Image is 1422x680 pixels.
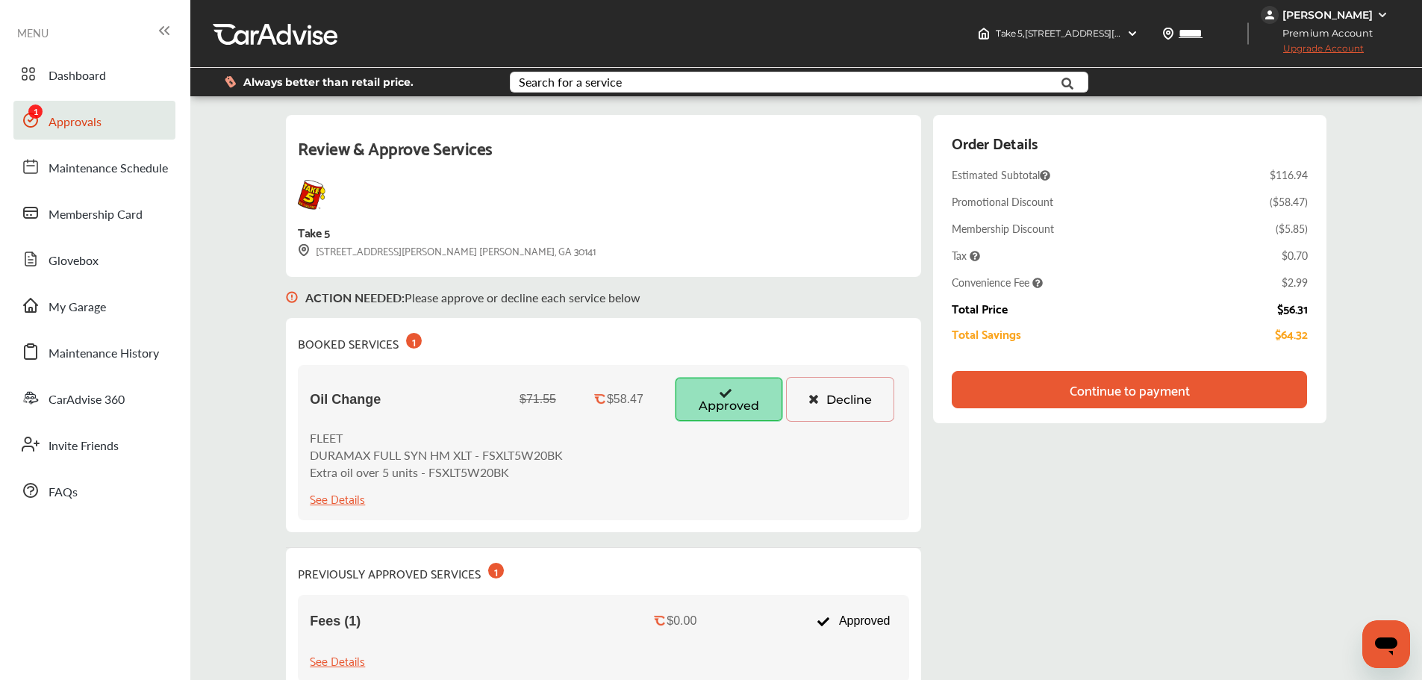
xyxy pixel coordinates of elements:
span: Invite Friends [49,437,119,456]
div: $58.47 [607,393,643,406]
span: Take 5 , [STREET_ADDRESS][PERSON_NAME] [PERSON_NAME] , GA 30141 [996,28,1303,39]
img: svg+xml;base64,PHN2ZyB3aWR0aD0iMTYiIGhlaWdodD0iMTciIHZpZXdCb3g9IjAgMCAxNiAxNyIgZmlsbD0ibm9uZSIgeG... [298,244,310,257]
img: dollor_label_vector.a70140d1.svg [225,75,236,88]
img: header-home-logo.8d720a4f.svg [978,28,990,40]
span: My Garage [49,298,106,317]
span: Dashboard [49,66,106,86]
button: Decline [786,377,894,422]
span: Upgrade Account [1261,43,1364,61]
div: [STREET_ADDRESS][PERSON_NAME] [PERSON_NAME], GA 30141 [298,242,596,259]
p: Extra oil over 5 units - FSXLT5W20BK [310,464,563,481]
span: Maintenance Schedule [49,159,168,178]
div: Membership Discount [952,221,1054,236]
div: $2.99 [1282,275,1308,290]
img: header-down-arrow.9dd2ce7d.svg [1126,28,1138,40]
div: Promotional Discount [952,194,1053,209]
div: $0.00 [667,614,696,628]
button: Approved [675,377,783,422]
p: DURAMAX FULL SYN HM XLT - FSXLT5W20BK [310,446,563,464]
span: Fees (1) [310,614,361,629]
a: Dashboard [13,54,175,93]
p: FLEET [310,429,563,446]
div: $71.55 [520,393,556,406]
span: MENU [17,27,49,39]
span: Glovebox [49,252,99,271]
span: Premium Account [1262,25,1384,41]
div: Search for a service [519,76,622,88]
div: [PERSON_NAME] [1282,8,1373,22]
div: 1 [488,563,504,578]
span: FAQs [49,483,78,502]
div: Approved [808,607,897,635]
div: BOOKED SERVICES [298,330,422,353]
div: ( $58.47 ) [1270,194,1308,209]
b: ACTION NEEDED : [305,289,405,306]
img: jVpblrzwTbfkPYzPPzSLxeg0AAAAASUVORK5CYII= [1261,6,1279,24]
a: My Garage [13,286,175,325]
img: svg+xml;base64,PHN2ZyB3aWR0aD0iMTYiIGhlaWdodD0iMTciIHZpZXdCb3g9IjAgMCAxNiAxNyIgZmlsbD0ibm9uZSIgeG... [286,277,298,318]
span: CarAdvise 360 [49,390,125,410]
a: Membership Card [13,193,175,232]
span: Maintenance History [49,344,159,364]
div: $56.31 [1277,302,1308,315]
span: Oil Change [310,392,381,408]
p: Please approve or decline each service below [305,289,640,306]
div: ( $5.85 ) [1276,221,1308,236]
div: Take 5 [298,222,329,242]
a: Glovebox [13,240,175,278]
span: Approvals [49,113,102,132]
div: PREVIOUSLY APPROVED SERVICES [298,560,504,583]
div: See Details [310,488,365,508]
a: Maintenance History [13,332,175,371]
div: Total Price [952,302,1008,315]
img: header-divider.bc55588e.svg [1247,22,1249,45]
span: Membership Card [49,205,143,225]
a: Approvals [13,101,175,140]
div: Total Savings [952,327,1021,340]
div: $116.94 [1270,167,1308,182]
div: $64.32 [1275,327,1308,340]
div: Review & Approve Services [298,133,909,180]
a: CarAdvise 360 [13,378,175,417]
iframe: Button to launch messaging window [1362,620,1410,668]
img: location_vector.a44bc228.svg [1162,28,1174,40]
a: Maintenance Schedule [13,147,175,186]
span: Convenience Fee [952,275,1043,290]
img: WGsFRI8htEPBVLJbROoPRyZpYNWhNONpIPPETTm6eUC0GeLEiAAAAAElFTkSuQmCC [1376,9,1388,21]
span: Estimated Subtotal [952,167,1050,182]
a: Invite Friends [13,425,175,464]
div: Continue to payment [1070,382,1190,397]
a: FAQs [13,471,175,510]
span: Always better than retail price. [243,77,414,87]
div: $0.70 [1282,248,1308,263]
img: logo-take5.png [298,180,325,210]
div: See Details [310,650,365,670]
span: Tax [952,248,980,263]
div: 1 [406,333,422,349]
div: Order Details [952,130,1038,155]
